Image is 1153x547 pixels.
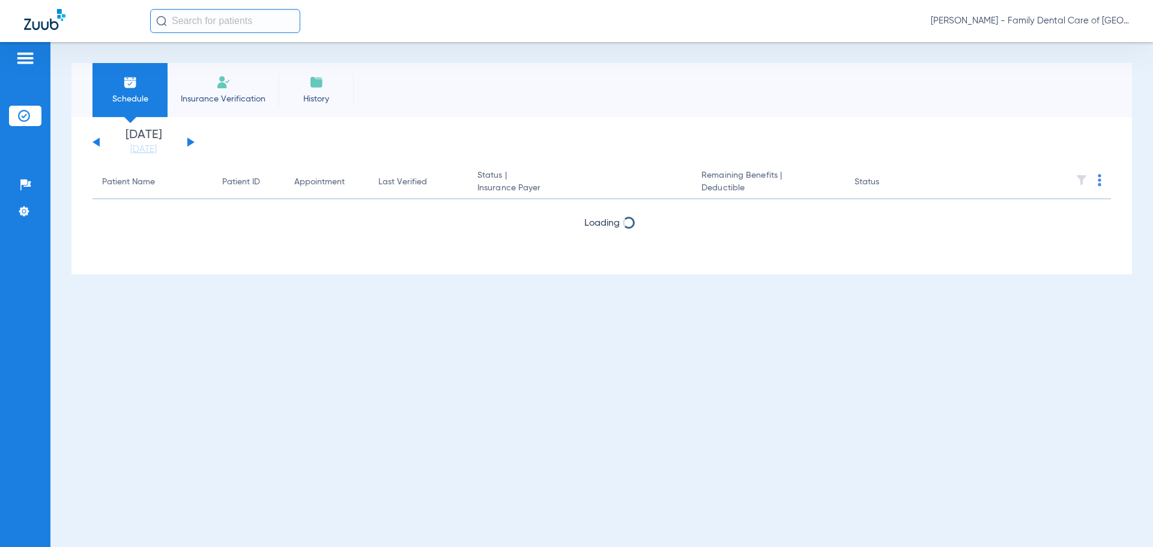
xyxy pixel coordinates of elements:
[477,182,682,195] span: Insurance Payer
[107,129,180,156] li: [DATE]
[701,182,835,195] span: Deductible
[24,9,65,30] img: Zuub Logo
[294,176,345,189] div: Appointment
[1098,174,1101,186] img: group-dot-blue.svg
[378,176,427,189] div: Last Verified
[468,166,692,199] th: Status |
[288,93,345,105] span: History
[378,176,458,189] div: Last Verified
[102,176,203,189] div: Patient Name
[931,15,1129,27] span: [PERSON_NAME] - Family Dental Care of [GEOGRAPHIC_DATA]
[216,75,231,89] img: Manual Insurance Verification
[584,219,620,228] span: Loading
[294,176,359,189] div: Appointment
[309,75,324,89] img: History
[692,166,844,199] th: Remaining Benefits |
[102,176,155,189] div: Patient Name
[222,176,260,189] div: Patient ID
[222,176,275,189] div: Patient ID
[1076,174,1088,186] img: filter.svg
[150,9,300,33] input: Search for patients
[177,93,270,105] span: Insurance Verification
[845,166,926,199] th: Status
[123,75,138,89] img: Schedule
[16,51,35,65] img: hamburger-icon
[101,93,159,105] span: Schedule
[156,16,167,26] img: Search Icon
[107,144,180,156] a: [DATE]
